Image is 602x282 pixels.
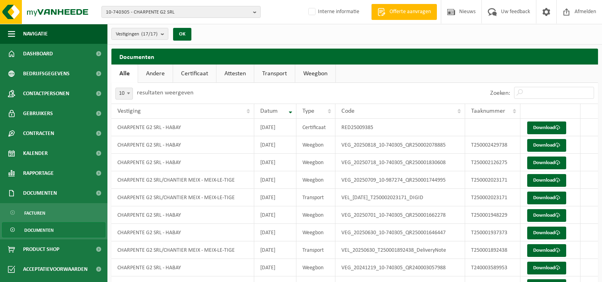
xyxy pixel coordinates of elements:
[23,24,48,44] span: Navigatie
[371,4,437,20] a: Offerte aanvragen
[254,241,296,259] td: [DATE]
[111,136,254,154] td: CHARPENTE G2 SRL - HABAY
[216,65,254,83] a: Attesten
[302,108,314,114] span: Type
[335,154,465,171] td: VEG_20250718_10-740305_QR250001830608
[527,227,566,239] a: Download
[116,88,132,99] span: 10
[465,259,520,276] td: T240003589953
[527,174,566,187] a: Download
[111,154,254,171] td: CHARPENTE G2 SRL - HABAY
[111,224,254,241] td: CHARPENTE G2 SRL - HABAY
[23,84,69,104] span: Contactpersonen
[111,65,138,83] a: Alle
[465,171,520,189] td: T250002023171
[23,143,48,163] span: Kalender
[296,241,335,259] td: Transport
[254,171,296,189] td: [DATE]
[116,28,158,40] span: Vestigingen
[295,65,335,83] a: Weegbon
[141,31,158,37] count: (17/17)
[527,139,566,152] a: Download
[111,49,598,64] h2: Documenten
[527,157,566,169] a: Download
[254,206,296,224] td: [DATE]
[296,154,335,171] td: Weegbon
[23,64,70,84] span: Bedrijfsgegevens
[254,189,296,206] td: [DATE]
[254,224,296,241] td: [DATE]
[527,244,566,257] a: Download
[296,136,335,154] td: Weegbon
[101,6,261,18] button: 10-740305 - CHARPENTE G2 SRL
[111,206,254,224] td: CHARPENTE G2 SRL - HABAY
[106,6,250,18] span: 10-740305 - CHARPENTE G2 SRL
[527,262,566,274] a: Download
[527,192,566,204] a: Download
[490,90,510,96] label: Zoeken:
[335,136,465,154] td: VEG_20250818_10-740305_QR250002078885
[115,88,133,100] span: 10
[388,8,433,16] span: Offerte aanvragen
[111,171,254,189] td: CHARPENTE G2 SRL/CHANTIER MEIX - MEIX-LE-TIGE
[138,65,173,83] a: Andere
[471,108,505,114] span: Taaknummer
[254,136,296,154] td: [DATE]
[254,154,296,171] td: [DATE]
[335,206,465,224] td: VEG_20250701_10-740305_QR250001662278
[23,104,53,123] span: Gebruikers
[260,108,278,114] span: Datum
[111,241,254,259] td: CHARPENTE G2 SRL/CHANTIER MEIX - MEIX-LE-TIGE
[23,163,54,183] span: Rapportage
[254,65,295,83] a: Transport
[465,189,520,206] td: T250002023171
[465,136,520,154] td: T250002429738
[335,224,465,241] td: VEG_20250630_10-740305_QR250001646447
[254,259,296,276] td: [DATE]
[23,44,53,64] span: Dashboard
[137,90,193,96] label: resultaten weergeven
[173,65,216,83] a: Certificaat
[173,28,191,41] button: OK
[527,209,566,222] a: Download
[335,171,465,189] td: VEG_20250709_10-987274_QR250001744995
[117,108,141,114] span: Vestiging
[296,189,335,206] td: Transport
[254,119,296,136] td: [DATE]
[296,259,335,276] td: Weegbon
[465,241,520,259] td: T250001892438
[335,189,465,206] td: VEL_[DATE]_T250002023171_DIGID
[2,222,105,237] a: Documenten
[296,206,335,224] td: Weegbon
[23,259,88,279] span: Acceptatievoorwaarden
[23,183,57,203] span: Documenten
[307,6,359,18] label: Interne informatie
[527,121,566,134] a: Download
[24,206,45,221] span: Facturen
[296,171,335,189] td: Weegbon
[2,205,105,220] a: Facturen
[335,119,465,136] td: RED25009385
[335,259,465,276] td: VEG_20241219_10-740305_QR240003057988
[296,119,335,136] td: Certificaat
[24,223,54,238] span: Documenten
[465,206,520,224] td: T250001948229
[465,154,520,171] td: T250002126275
[111,259,254,276] td: CHARPENTE G2 SRL - HABAY
[335,241,465,259] td: VEL_20250630_T250001892438_DeliveryNote
[111,189,254,206] td: CHARPENTE G2 SRL/CHANTIER MEIX - MEIX-LE-TIGE
[23,239,59,259] span: Product Shop
[296,224,335,241] td: Weegbon
[23,123,54,143] span: Contracten
[465,224,520,241] td: T250001937373
[341,108,355,114] span: Code
[111,119,254,136] td: CHARPENTE G2 SRL - HABAY
[111,28,168,40] button: Vestigingen(17/17)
